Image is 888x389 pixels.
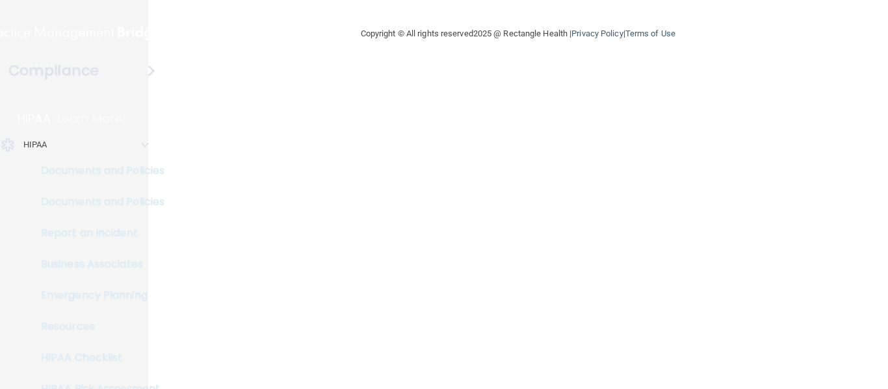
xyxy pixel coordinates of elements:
p: Learn More! [57,111,126,127]
a: Privacy Policy [571,29,623,38]
a: Terms of Use [625,29,675,38]
p: HIPAA [18,111,51,127]
div: Copyright © All rights reserved 2025 @ Rectangle Health | | [281,13,755,55]
h4: Compliance [8,62,99,80]
p: Report an Incident [8,227,186,240]
p: Resources [8,320,186,333]
p: Business Associates [8,258,186,271]
p: Documents and Policies [8,164,186,177]
p: Documents and Policies [8,195,186,208]
p: HIPAA [23,137,47,153]
p: Emergency Planning [8,289,186,302]
p: HIPAA Checklist [8,351,186,364]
